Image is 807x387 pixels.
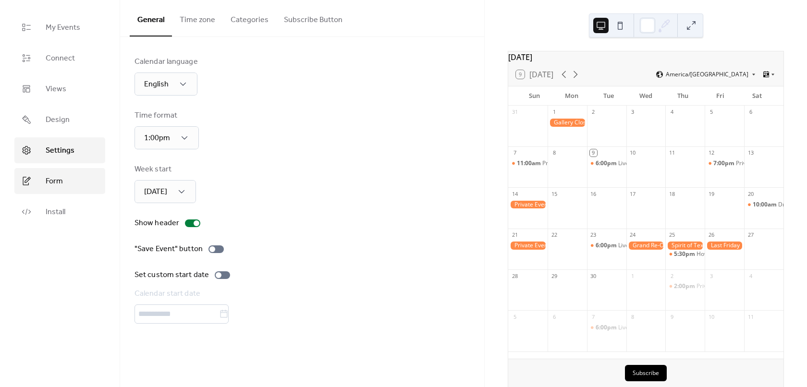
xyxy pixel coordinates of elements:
div: Private Event [705,159,744,168]
a: Connect [14,45,105,71]
div: 11 [747,313,754,320]
div: 6 [747,109,754,116]
div: 5 [708,109,715,116]
div: Private Event [508,201,548,209]
div: 13 [747,149,754,157]
div: 17 [629,190,636,197]
div: 10 [629,149,636,157]
div: Set custom start date [134,269,209,281]
div: Last Friday [705,242,744,250]
div: 14 [511,190,518,197]
div: Live Drawing Session [587,242,626,250]
div: Wed [627,86,664,106]
span: Connect [46,53,75,64]
span: 2:00pm [674,282,697,290]
div: 18 [668,190,675,197]
div: [DATE] [508,51,783,63]
a: My Events [14,14,105,40]
div: Mon [553,86,590,106]
div: 21 [511,231,518,239]
div: 28 [511,272,518,279]
span: 7:00pm [713,159,736,168]
a: Form [14,168,105,194]
div: Howdy Hour [697,250,730,258]
span: 10:00am [753,201,778,209]
div: 26 [708,231,715,239]
span: 11:00am [517,159,542,168]
a: Design [14,107,105,133]
div: Private Event [665,282,705,290]
span: Views [46,84,66,95]
div: "Save Event" button [134,243,203,255]
div: 3 [708,272,715,279]
span: 5:30pm [674,250,697,258]
div: 11 [668,149,675,157]
div: 2 [668,272,675,279]
div: Private Event [508,159,548,168]
div: Calendar language [134,56,198,68]
div: Week start [134,164,194,175]
span: America/[GEOGRAPHIC_DATA] [666,72,748,77]
span: 6:00pm [596,242,618,250]
span: Form [46,176,63,187]
div: 1 [629,272,636,279]
div: 6 [550,313,558,320]
div: Private Event [736,159,771,168]
div: Sat [739,86,776,106]
div: Drawing & Watercolor Fundamentals Class [744,201,783,209]
div: 7 [590,313,597,320]
div: 3 [629,109,636,116]
div: Private Event [508,242,548,250]
div: Gallery Closed for the Holiday [548,119,587,127]
a: Install [14,199,105,225]
span: 1:00pm [144,131,170,145]
div: 24 [629,231,636,239]
div: Howdy Hour [665,250,705,258]
div: Live Drawing Session [618,159,675,168]
div: Private Event [542,159,577,168]
div: 9 [590,149,597,157]
div: 25 [668,231,675,239]
a: Views [14,76,105,102]
span: 6:00pm [596,159,618,168]
div: Show header [134,218,179,229]
span: Install [46,206,65,218]
div: 4 [668,109,675,116]
div: Sun [516,86,553,106]
div: 19 [708,190,715,197]
button: Subscribe [625,365,667,381]
span: Design [46,114,70,126]
div: Live Drawing Session [618,324,675,332]
div: Thu [664,86,701,106]
div: 5 [511,313,518,320]
div: Live Drawing Session [587,324,626,332]
span: My Events [46,22,80,34]
div: 10 [708,313,715,320]
div: 20 [747,190,754,197]
div: 15 [550,190,558,197]
div: 2 [590,109,597,116]
div: 7 [511,149,518,157]
div: Grand Re-Opening! [626,242,666,250]
div: Calendar start date [134,288,468,300]
div: 9 [668,313,675,320]
div: 27 [747,231,754,239]
div: 16 [590,190,597,197]
span: English [144,77,169,92]
div: 8 [629,313,636,320]
a: Settings [14,137,105,163]
div: Time format [134,110,197,121]
div: Live Drawing Session [587,159,626,168]
span: Settings [46,145,74,157]
div: Private Event [697,282,732,290]
div: 31 [511,109,518,116]
div: 30 [590,272,597,279]
span: [DATE] [144,184,167,199]
div: 12 [708,149,715,157]
div: Fri [701,86,738,106]
div: 29 [550,272,558,279]
div: Spirit of Texas Exhibit [665,242,705,250]
div: 4 [747,272,754,279]
div: 23 [590,231,597,239]
span: 6:00pm [596,324,618,332]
